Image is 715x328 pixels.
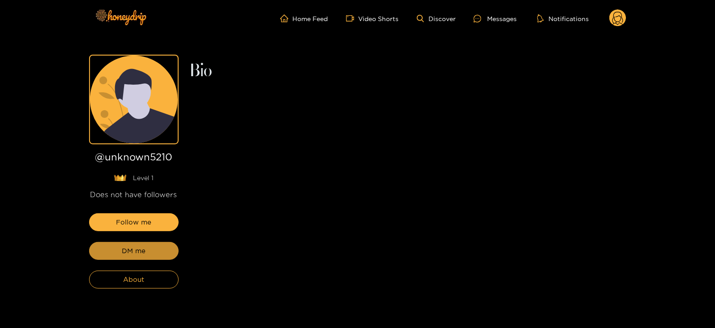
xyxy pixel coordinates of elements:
[116,217,151,228] span: Follow me
[133,173,154,182] span: Level 1
[535,14,591,23] button: Notifications
[189,64,626,79] h2: Bio
[122,246,146,256] span: DM me
[346,14,359,22] span: video-camera
[280,14,293,22] span: home
[89,213,179,231] button: Follow me
[280,14,328,22] a: Home Feed
[123,274,144,285] span: About
[346,14,399,22] a: Video Shorts
[417,15,456,22] a: Discover
[89,151,179,166] h1: @ unknown5210
[89,242,179,260] button: DM me
[89,271,179,289] button: About
[474,13,517,24] div: Messages
[89,190,179,200] div: Does not have followers
[114,174,127,181] img: lavel grade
